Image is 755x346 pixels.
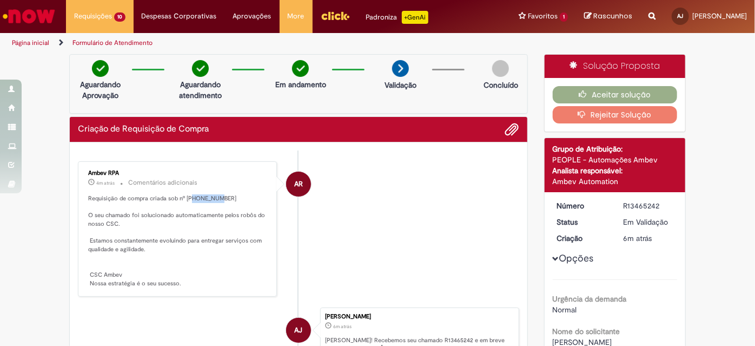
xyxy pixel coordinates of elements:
dt: Status [549,217,615,227]
a: Formulário de Atendimento [72,38,153,47]
span: 4m atrás [96,180,115,186]
div: Padroniza [366,11,428,24]
h2: Criação de Requisição de Compra Histórico de tíquete [78,125,209,134]
p: Requisição de compra criada sob nº [PHONE_NUMBER] O seu chamado foi solucionado automaticamente p... [88,194,268,288]
img: click_logo_yellow_360x200.png [321,8,350,24]
div: Andre Miotto Jose [286,318,311,343]
div: Solução Proposta [545,55,686,78]
a: Página inicial [12,38,49,47]
time: 30/08/2025 17:11:50 [333,323,352,330]
img: arrow-next.png [392,60,409,77]
p: Aguardando atendimento [174,79,227,101]
span: Normal [553,305,577,315]
span: 1 [560,12,568,22]
span: AR [294,171,303,197]
p: Validação [385,80,416,90]
div: PEOPLE - Automações Ambev [553,154,678,165]
button: Aceitar solução [553,86,678,103]
div: Grupo de Atribuição: [553,143,678,154]
img: check-circle-green.png [292,60,309,77]
img: ServiceNow [1,5,57,27]
p: Concluído [484,80,518,90]
img: check-circle-green.png [192,60,209,77]
span: 6m atrás [623,233,652,243]
div: 30/08/2025 17:11:50 [623,233,673,244]
span: [PERSON_NAME] [692,11,747,21]
span: Rascunhos [593,11,632,21]
b: Nome do solicitante [553,327,620,336]
span: Requisições [74,11,112,22]
p: +GenAi [402,11,428,24]
button: Adicionar anexos [505,122,519,136]
span: More [288,11,304,22]
img: img-circle-grey.png [492,60,509,77]
span: Despesas Corporativas [142,11,217,22]
div: Analista responsável: [553,165,678,176]
dt: Número [549,200,615,211]
p: Em andamento [275,79,326,90]
small: Comentários adicionais [128,178,197,187]
button: Rejeitar Solução [553,106,678,123]
div: Ambev Automation [553,176,678,187]
div: Ambev RPA [88,170,268,177]
div: R13465242 [623,200,673,211]
div: Em Validação [623,217,673,227]
b: Urgência da demanda [553,294,627,304]
div: Ambev RPA [286,172,311,197]
span: 10 [114,12,125,22]
span: Aprovações [233,11,271,22]
dt: Criação [549,233,615,244]
p: Aguardando Aprovação [74,79,127,101]
time: 30/08/2025 17:13:06 [96,180,115,186]
ul: Trilhas de página [8,33,495,53]
span: Favoritos [528,11,558,22]
span: AJ [678,12,684,19]
img: check-circle-green.png [92,60,109,77]
div: [PERSON_NAME] [325,314,513,320]
a: Rascunhos [584,11,632,22]
span: AJ [294,317,302,343]
time: 30/08/2025 17:11:50 [623,233,652,243]
span: 6m atrás [333,323,352,330]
